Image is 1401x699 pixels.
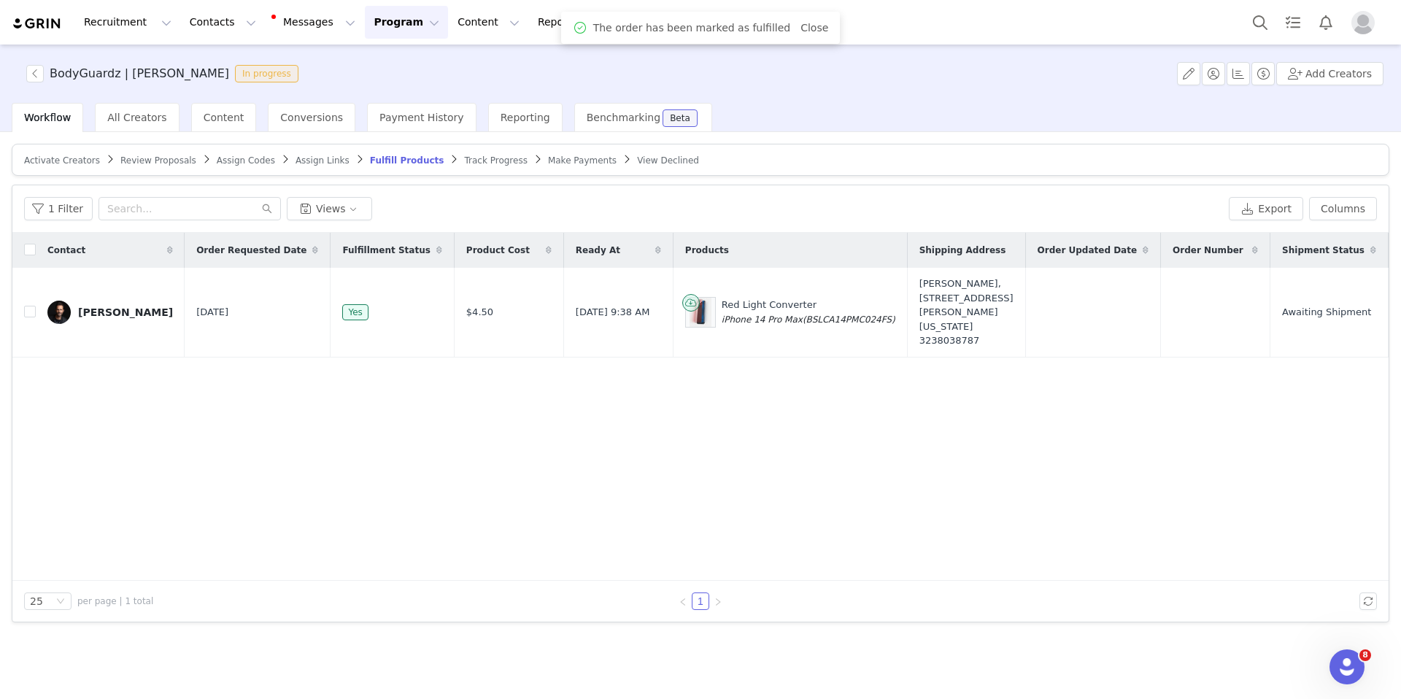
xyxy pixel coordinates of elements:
[342,304,368,320] span: Yes
[1343,11,1389,34] button: Profile
[47,301,173,324] a: [PERSON_NAME]
[1310,6,1342,39] button: Notifications
[107,112,166,123] span: All Creators
[47,301,71,324] img: e5ac93ce-1510-454e-a298-3beec01ada3f.jpg
[1282,244,1365,257] span: Shipment Status
[919,333,1014,348] div: 3238038787
[714,598,722,606] i: icon: right
[501,112,550,123] span: Reporting
[576,244,620,257] span: Ready At
[296,155,350,166] span: Assign Links
[266,6,364,39] button: Messages
[1277,6,1309,39] a: Tasks
[679,6,763,39] a: Community
[217,155,275,166] span: Assign Codes
[722,314,803,325] span: iPhone 14 Pro Max
[280,112,343,123] span: Conversions
[593,20,791,36] span: The order has been marked as fulfilled
[77,595,153,608] span: per page | 1 total
[204,112,244,123] span: Content
[24,112,71,123] span: Workflow
[620,6,678,39] a: Brands
[1229,197,1303,220] button: Export
[919,277,1014,348] div: [PERSON_NAME], [STREET_ADDRESS][PERSON_NAME][US_STATE]
[529,6,620,39] button: Reporting
[196,305,228,320] span: [DATE]
[679,598,687,606] i: icon: left
[464,155,527,166] span: Track Progress
[800,22,828,34] a: Close
[12,17,63,31] img: grin logo
[637,155,699,166] span: View Declined
[196,244,306,257] span: Order Requested Date
[587,112,660,123] span: Benchmarking
[370,155,444,166] span: Fulfill Products
[919,244,1006,257] span: Shipping Address
[75,6,180,39] button: Recruitment
[803,314,895,325] span: (BSLCA14PMC024FS)
[30,593,43,609] div: 25
[722,298,895,326] div: Red Light Converter
[1309,197,1377,220] button: Columns
[674,592,692,610] li: Previous Page
[365,6,448,39] button: Program
[26,65,304,82] span: [object Object]
[24,155,100,166] span: Activate Creators
[1276,62,1383,85] button: Add Creators
[1329,649,1365,684] iframe: Intercom live chat
[56,597,65,607] i: icon: down
[576,305,650,320] span: [DATE] 9:38 AM
[262,204,272,214] i: icon: search
[548,155,617,166] span: Make Payments
[379,112,464,123] span: Payment History
[692,593,709,609] a: 1
[120,155,196,166] span: Review Proposals
[24,197,93,220] button: 1 Filter
[78,306,173,318] div: [PERSON_NAME]
[466,244,530,257] span: Product Cost
[287,197,372,220] button: Views
[1244,6,1276,39] button: Search
[692,592,709,610] li: 1
[1351,11,1375,34] img: placeholder-profile.jpg
[99,197,281,220] input: Search...
[466,305,493,320] span: $4.50
[449,6,528,39] button: Content
[181,6,265,39] button: Contacts
[47,244,85,257] span: Contact
[1173,244,1243,257] span: Order Number
[50,65,229,82] h3: BodyGuardz | [PERSON_NAME]
[235,65,298,82] span: In progress
[342,244,430,257] span: Fulfillment Status
[709,592,727,610] li: Next Page
[690,298,711,327] img: Product Image
[1038,244,1138,257] span: Order Updated Date
[670,114,690,123] div: Beta
[685,244,729,257] span: Products
[1359,649,1371,661] span: 8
